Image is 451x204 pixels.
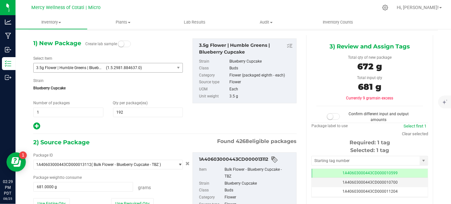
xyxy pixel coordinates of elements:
inline-svg: Analytics [5,19,11,25]
input: 681.0000 g [34,182,133,191]
div: Blueberry Cupcake [225,180,293,187]
span: weight [49,175,61,180]
input: Starting tag number [312,156,420,165]
label: Strain [33,78,44,84]
span: Found eligible packages [217,138,297,145]
iframe: Resource center unread badge [19,151,27,159]
span: Package label to use [311,124,348,128]
label: Category [199,72,228,79]
div: 3.5 g [229,93,293,100]
span: 1A40603000443CD000010700 [342,180,398,185]
span: Number of packages [33,101,70,105]
label: Category [199,194,223,201]
span: Inventory [16,19,87,25]
a: Plants [87,15,159,29]
a: Audit [230,15,302,29]
inline-svg: Manufacturing [5,33,11,39]
a: Select first 1 [404,124,426,128]
label: Strain [199,58,228,65]
span: Package ID [33,153,53,158]
span: 1A40603000443CD000010599 [342,171,398,175]
div: 1A40603000443CD000013112 [199,156,293,164]
iframe: Resource center [6,152,26,172]
span: Lab Results [175,19,214,25]
p: 08/25 [3,196,13,201]
span: Currently 9 grams [346,96,393,100]
inline-svg: Outbound [5,74,11,81]
label: UOM [199,86,228,93]
label: Item [199,166,223,180]
span: Inventory Counts [314,19,362,25]
span: select [174,160,183,169]
span: Plants [88,19,159,25]
span: Blueberry Cupcake [33,83,183,93]
button: Cancel button [184,159,192,168]
span: in excess [378,96,393,100]
span: ( Bulk Flower - Blueberry Cupcake - TBZ ) [91,162,161,167]
label: Class [199,65,228,72]
div: Blueberry Cupcake [229,58,293,65]
span: Mercy Wellness of Cotati | Micro [31,5,100,10]
div: Flower [225,194,293,201]
span: Confirm different input and output amounts [349,112,409,122]
span: 3.5g Flower | Humble Greens | Blueberry Cupcake [36,66,102,70]
div: Flower (packaged eighth - each) [229,72,293,79]
label: Source type [199,79,228,86]
span: 4268 [236,138,249,144]
div: Buds [225,187,293,194]
span: (ea) [141,101,148,105]
input: 1 [34,108,103,117]
div: Buds [229,65,293,72]
span: 1) New Package [33,38,81,48]
div: Each [229,86,293,93]
span: Add new output [33,125,40,130]
input: 192 [113,108,183,117]
label: Create lab sample [85,39,117,49]
span: Required: 1 tag [350,139,390,146]
span: Total qty of new package [348,55,392,60]
a: Inventory Counts [302,15,374,29]
span: Hi, [PERSON_NAME]! [397,5,439,10]
a: Lab Results [159,15,231,29]
span: select [420,156,428,165]
label: Select Item [33,56,52,61]
span: 2) Source Package [33,138,89,147]
span: Audit [231,19,302,25]
span: (1.5.2981.884637.0) [106,66,172,70]
label: Strain [199,180,223,187]
span: 1A40603000443CD000011204 [342,189,398,194]
label: Class [199,187,223,194]
p: 02:29 PM PDT [3,179,13,196]
a: Inventory [16,15,87,29]
span: Package to consume [33,175,82,180]
span: 1A40603000443CD000013112 [36,162,91,167]
span: Total input qty [357,76,383,80]
div: 3.5g Flower | Humble Greens | Blueberry Cupcake [199,42,293,56]
span: Grams [138,185,151,190]
span: 3) Review and Assign Tags [330,42,410,51]
div: Bulk Flower - Blueberry Cupcake - TBZ [225,166,293,180]
span: 681 g [358,82,382,92]
inline-svg: Inventory [5,60,11,67]
a: Clear selected [402,131,428,136]
inline-svg: Inbound [5,46,11,53]
label: Unit weight [199,93,228,100]
div: Manage settings [381,5,389,11]
span: select [174,63,183,72]
span: Qty per package [113,101,148,105]
div: Flower [229,79,293,86]
span: 672 g [358,61,382,72]
span: Selected: 1 tag [351,147,389,153]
